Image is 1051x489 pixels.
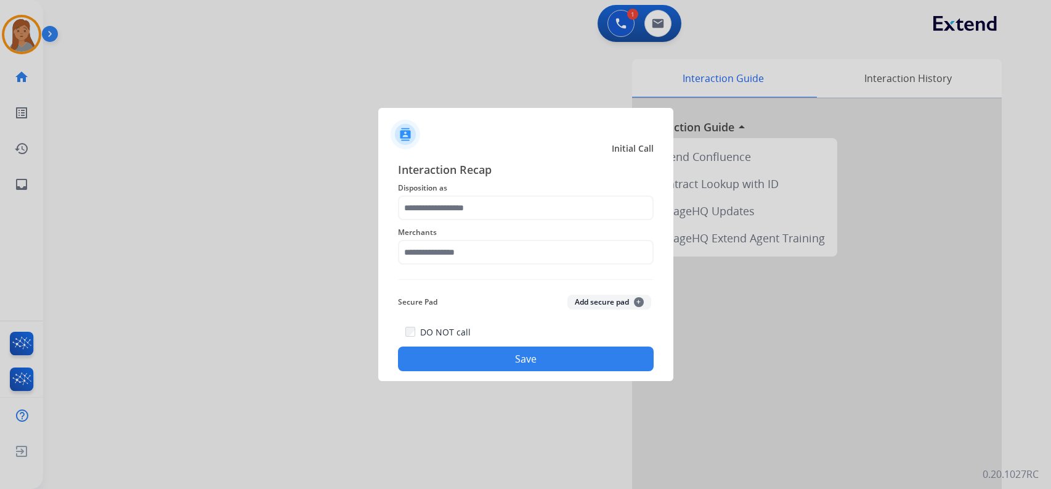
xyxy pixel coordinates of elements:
img: contact-recap-line.svg [398,279,654,280]
span: Disposition as [398,181,654,195]
button: Save [398,347,654,371]
label: DO NOT call [420,326,471,339]
img: contactIcon [391,120,420,149]
span: Merchants [398,225,654,240]
p: 0.20.1027RC [983,467,1039,482]
span: Interaction Recap [398,161,654,181]
button: Add secure pad+ [567,295,651,310]
span: + [634,297,644,307]
span: Initial Call [612,142,654,155]
span: Secure Pad [398,295,437,310]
